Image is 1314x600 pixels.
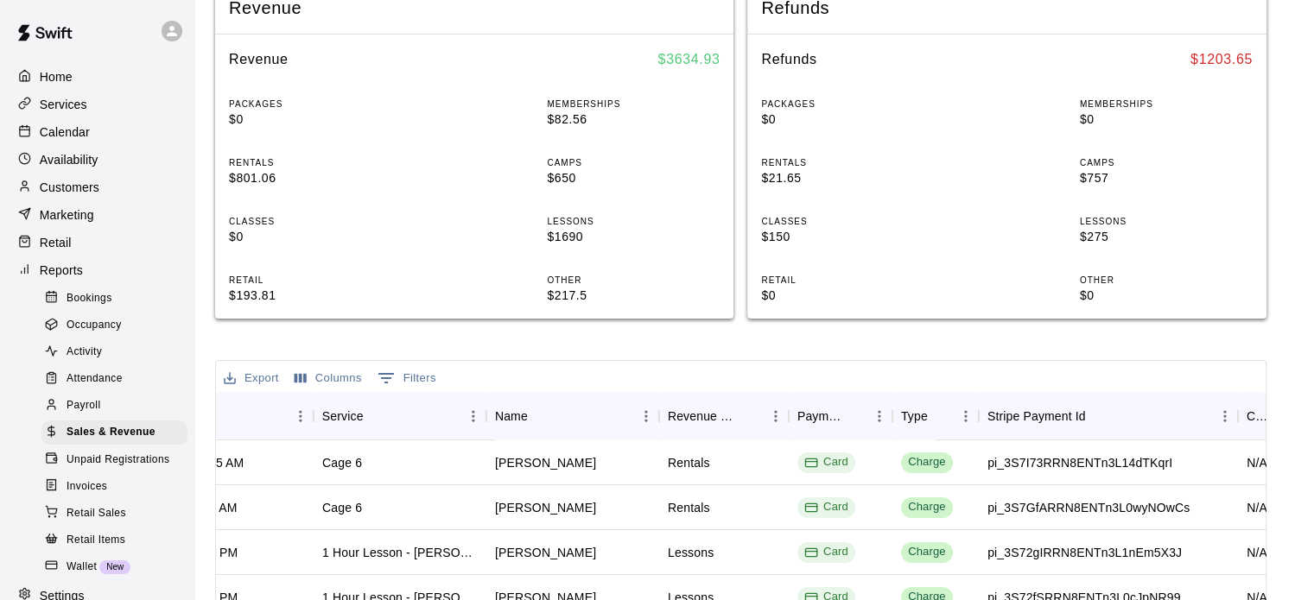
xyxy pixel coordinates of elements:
[322,544,478,561] div: 1 Hour Lesson - Rhett McCall
[908,499,946,515] div: Charge
[67,317,122,334] span: Occupancy
[40,96,87,113] p: Services
[67,532,125,549] span: Retail Items
[290,365,366,392] button: Select columns
[41,473,194,500] a: Invoices
[41,475,187,499] div: Invoices
[1247,499,1267,516] div: N/A
[761,156,934,169] p: RENTALS
[761,274,934,287] p: RETAIL
[67,505,126,522] span: Retail Sales
[1247,544,1267,561] div: N/A
[953,403,979,429] button: Menu
[842,404,866,428] button: Sort
[41,394,187,418] div: Payroll
[633,403,659,429] button: Menu
[40,206,94,224] p: Marketing
[1080,287,1253,305] p: $0
[229,274,402,287] p: RETAIL
[804,544,848,560] div: Card
[658,48,720,71] h6: $ 3634.93
[761,287,934,305] p: $0
[547,156,720,169] p: CAMPS
[41,420,187,445] div: Sales & Revenue
[229,228,402,246] p: $0
[761,98,934,111] p: PACKAGES
[40,68,73,85] p: Home
[547,274,720,287] p: OTHER
[41,500,194,527] a: Retail Sales
[528,404,552,428] button: Sort
[229,98,402,111] p: PACKAGES
[789,392,892,440] div: Payment Method
[495,392,528,440] div: Name
[14,202,181,228] a: Marketing
[41,393,194,420] a: Payroll
[364,404,388,428] button: Sort
[41,366,194,393] a: Attendance
[14,147,181,173] a: Availability
[40,123,90,141] p: Calendar
[14,64,181,90] a: Home
[547,228,720,246] p: $1690
[486,392,659,440] div: Name
[668,544,714,561] div: Lessons
[40,234,72,251] p: Retail
[1247,454,1267,471] div: N/A
[41,446,194,473] a: Unpaid Registrations
[67,559,97,576] span: Wallet
[14,92,181,117] div: Services
[14,230,181,256] div: Retail
[495,544,596,561] div: Kelsey Colonna
[987,454,1172,471] div: pi_3S7I73RRN8ENTn3L14dTKqrI
[229,48,289,71] h6: Revenue
[804,499,848,515] div: Card
[547,98,720,111] p: MEMBERSHIPS
[41,312,194,338] a: Occupancy
[67,290,112,307] span: Bookings
[908,544,946,560] div: Charge
[41,527,194,553] a: Retail Items
[41,502,187,526] div: Retail Sales
[67,344,102,361] span: Activity
[547,215,720,228] p: LESSONS
[41,528,187,553] div: Retail Items
[1190,48,1253,71] h6: $ 1203.65
[1080,111,1253,129] p: $0
[1086,404,1110,428] button: Sort
[41,313,187,338] div: Occupancy
[14,119,181,145] a: Calendar
[229,111,402,129] p: $0
[1080,98,1253,111] p: MEMBERSHIPS
[1212,403,1238,429] button: Menu
[804,454,848,471] div: Card
[99,562,130,572] span: New
[67,424,156,441] span: Sales & Revenue
[1247,392,1274,440] div: Coupon
[40,262,83,279] p: Reports
[219,365,283,392] button: Export
[14,174,181,200] div: Customers
[1080,274,1253,287] p: OTHER
[41,367,187,391] div: Attendance
[495,499,596,516] div: Cliff Sorg
[761,215,934,228] p: CLASSES
[40,179,99,196] p: Customers
[41,448,187,472] div: Unpaid Registrations
[40,151,98,168] p: Availability
[322,499,362,516] div: Cage 6
[763,403,789,429] button: Menu
[987,392,1086,440] div: Stripe Payment Id
[141,392,314,440] div: Date
[14,257,181,283] a: Reports
[41,340,187,364] div: Activity
[668,499,710,516] div: Rentals
[739,404,763,428] button: Sort
[460,403,486,429] button: Menu
[668,454,710,471] div: Rentals
[547,287,720,305] p: $217.5
[41,553,194,580] a: WalletNew
[495,454,596,471] div: Alyssa Albus
[901,392,928,440] div: Type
